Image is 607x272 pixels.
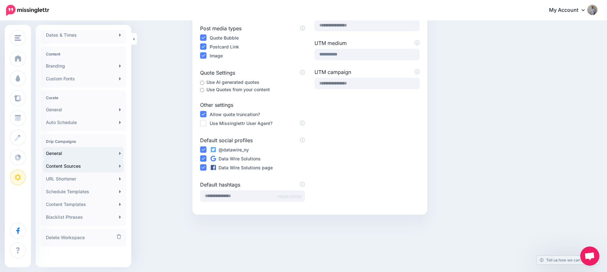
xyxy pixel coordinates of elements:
span: PRESS ENTER [278,193,301,201]
label: Post media types [200,25,305,32]
label: Default hashtags [200,181,305,188]
label: Image [210,52,223,59]
a: General [43,103,124,116]
a: Content Templates [43,198,124,211]
label: UTM campaign [314,68,419,76]
h4: Curate [46,95,121,100]
h4: Content [46,52,121,56]
label: Data Wire Solutions [210,155,261,162]
a: My Account [543,3,597,18]
a: Tell us how we can improve [537,256,599,264]
label: Data Wire Solutions page [210,164,273,171]
label: Postcard Link [210,43,239,50]
label: Other settings [200,101,305,109]
label: Quote Bubble [210,34,239,41]
a: Schedule Templates [43,185,124,198]
a: Auto Schedule [43,116,124,129]
label: Quote Settings [200,69,305,77]
label: UTM medium [314,39,419,47]
label: Default social profiles [200,136,305,144]
a: Dates & Times [43,29,124,41]
a: Blacklist Phrases [43,211,124,224]
label: Use AI generated quotes [206,78,259,86]
a: Custom Fonts [43,72,124,85]
img: Missinglettr [6,5,49,16]
label: Use Quotes from your content [206,86,270,93]
img: menu.png [15,35,21,41]
a: URL Shortener [43,173,124,185]
a: Content Sources [43,160,124,173]
div: Open chat [580,246,599,266]
label: @datawire_ny [210,146,249,153]
a: General [43,147,124,160]
a: Branding [43,60,124,72]
label: Allow quote truncation? [210,111,260,118]
h4: Drip Campaigns [46,139,121,144]
a: Delete Workspace [43,231,124,244]
label: Use Missinglettr User Agent? [210,120,272,127]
